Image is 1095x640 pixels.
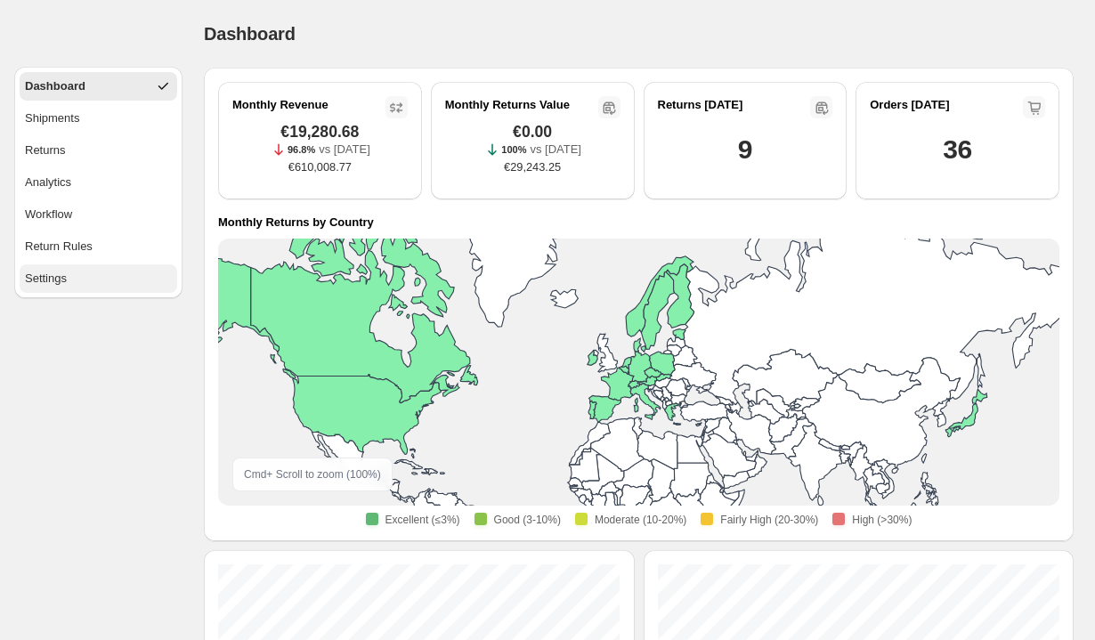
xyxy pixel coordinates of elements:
[25,270,67,288] span: Settings
[20,136,177,165] button: Returns
[852,513,912,527] span: High (>30%)
[20,264,177,293] button: Settings
[870,96,949,114] h2: Orders [DATE]
[232,458,393,491] div: Cmd + Scroll to zoom ( 100 %)
[218,214,374,231] h4: Monthly Returns by Country
[204,24,296,44] span: Dashboard
[20,200,177,229] button: Workflow
[513,123,552,141] span: €0.00
[501,144,526,155] span: 100%
[280,123,359,141] span: €19,280.68
[319,141,370,158] p: vs [DATE]
[530,141,581,158] p: vs [DATE]
[288,158,352,176] span: €610,008.77
[494,513,561,527] span: Good (3-10%)
[20,232,177,261] button: Return Rules
[25,238,93,255] span: Return Rules
[20,72,177,101] button: Dashboard
[25,206,72,223] span: Workflow
[658,96,743,114] h2: Returns [DATE]
[720,513,818,527] span: Fairly High (20-30%)
[504,158,561,176] span: €29,243.25
[25,142,66,159] span: Returns
[445,96,570,114] h2: Monthly Returns Value
[20,104,177,133] button: Shipments
[385,513,460,527] span: Excellent (≤3%)
[25,174,71,191] span: Analytics
[20,168,177,197] button: Analytics
[25,109,79,127] span: Shipments
[738,132,752,167] h1: 9
[288,144,315,155] span: 96.8%
[25,77,85,95] span: Dashboard
[943,132,972,167] h1: 36
[232,96,328,114] h2: Monthly Revenue
[595,513,686,527] span: Moderate (10-20%)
